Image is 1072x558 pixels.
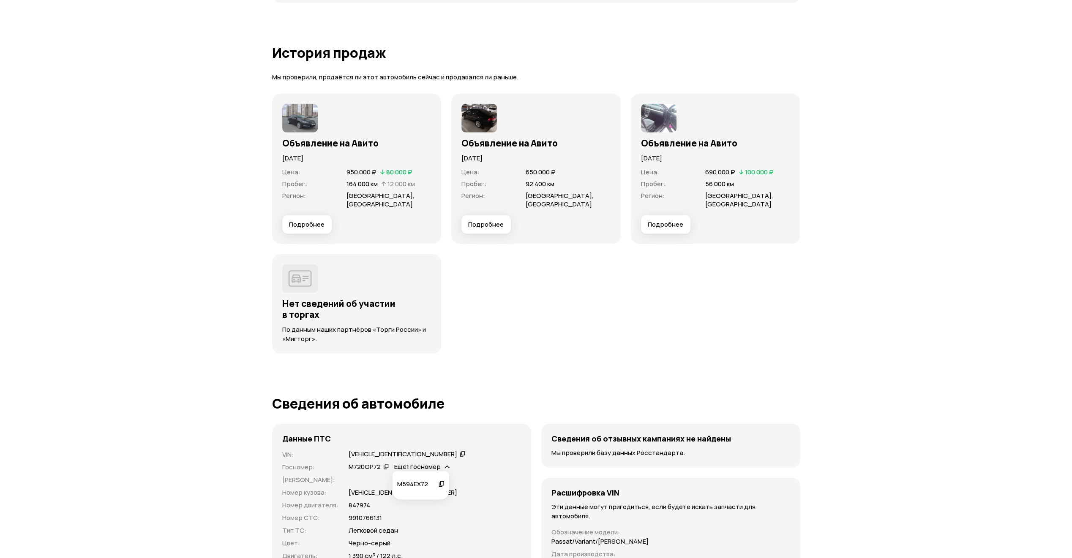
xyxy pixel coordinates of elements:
[551,488,619,497] h4: Расшифровка VIN
[282,168,300,176] span: Цена :
[282,475,338,485] p: [PERSON_NAME] :
[551,528,649,537] p: Обозначение модели :
[641,154,790,163] p: [DATE]
[282,488,338,497] p: Номер кузова :
[349,513,382,523] p: 9910766131
[468,220,504,229] span: Подробнее
[282,215,332,234] button: Подробнее
[461,168,480,176] span: Цена :
[551,448,790,458] p: Мы проверили базу данных Росстандарта.
[641,215,690,234] button: Подробнее
[745,168,774,176] span: 100 000 ₽
[282,138,431,149] h3: Объявление на Авито
[282,450,338,459] p: VIN :
[397,480,436,489] div: М594ЕХ72
[641,138,790,149] h3: Объявление на Авито
[282,501,338,510] p: Номер двигателя :
[272,45,800,60] h1: История продаж
[461,154,611,163] p: [DATE]
[705,168,735,176] span: 690 000 ₽
[346,179,377,188] span: 164 000 км
[282,298,431,320] h3: Нет сведений об участии в торгах
[551,502,790,521] p: Эти данные могут пригодиться, если будете искать запчасти для автомобиля.
[349,463,381,471] div: М720ОР72
[349,526,398,535] p: Легковой седан
[705,191,773,209] span: [GEOGRAPHIC_DATA], [GEOGRAPHIC_DATA]
[387,179,415,188] span: 12 000 км
[272,396,800,411] h1: Сведения об автомобиле
[526,179,554,188] span: 92 400 км
[461,179,486,188] span: Пробег :
[551,434,731,443] h4: Сведения об отзывных кампаниях не найдены
[641,168,659,176] span: Цена :
[282,526,338,535] p: Тип ТС :
[386,168,412,176] span: 80 000 ₽
[705,179,734,188] span: 56 000 км
[349,488,457,497] p: [VEHICLE_IDENTIFICATION_NUMBER]
[461,138,611,149] h3: Объявление на Авито
[282,463,338,472] p: Госномер :
[551,537,649,546] p: Passat/Variant/[PERSON_NAME]
[282,434,331,443] h4: Данные ПТС
[346,191,414,209] span: [GEOGRAPHIC_DATA], [GEOGRAPHIC_DATA]
[346,168,376,176] span: 950 000 ₽
[394,462,440,471] span: Ещё 1 госномер
[641,191,665,200] span: Регион :
[526,168,556,176] span: 650 000 ₽
[282,539,338,548] p: Цвет :
[282,154,431,163] p: [DATE]
[461,191,485,200] span: Регион :
[461,215,511,234] button: Подробнее
[282,325,431,344] p: По данным наших партнёров «Торги России» и «Мигторг».
[272,73,800,82] p: Мы проверили, продаётся ли этот автомобиль сейчас и продавался ли раньше.
[282,191,306,200] span: Регион :
[289,220,325,229] span: Подробнее
[526,191,594,209] span: [GEOGRAPHIC_DATA], [GEOGRAPHIC_DATA]
[349,539,390,548] p: Черно-серый
[282,513,338,523] p: Номер СТС :
[349,450,457,459] div: [VEHICLE_IDENTIFICATION_NUMBER]
[282,179,307,188] span: Пробег :
[648,220,683,229] span: Подробнее
[641,179,666,188] span: Пробег :
[349,501,370,510] p: 847974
